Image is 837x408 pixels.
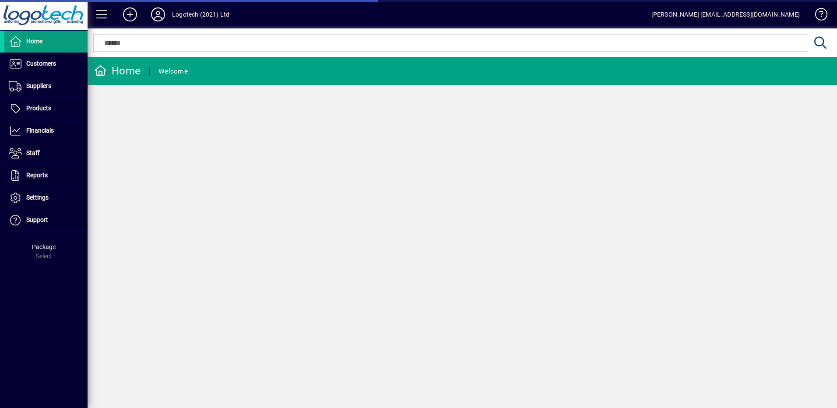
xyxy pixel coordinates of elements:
span: Package [32,243,56,250]
a: Staff [4,142,88,164]
span: Financials [26,127,54,134]
span: Staff [26,149,40,156]
div: Logotech (2021) Ltd [172,7,229,21]
a: Suppliers [4,75,88,97]
a: Customers [4,53,88,75]
div: [PERSON_NAME] [EMAIL_ADDRESS][DOMAIN_NAME] [651,7,800,21]
span: Reports [26,172,48,179]
a: Knowledge Base [809,2,826,30]
a: Products [4,98,88,120]
span: Settings [26,194,49,201]
div: Welcome [158,64,188,78]
span: Products [26,105,51,112]
span: Support [26,216,48,223]
a: Financials [4,120,88,142]
a: Settings [4,187,88,209]
span: Home [26,38,42,45]
div: Home [94,64,141,78]
button: Profile [144,7,172,22]
span: Customers [26,60,56,67]
a: Reports [4,165,88,186]
button: Add [116,7,144,22]
span: Suppliers [26,82,51,89]
a: Support [4,209,88,231]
